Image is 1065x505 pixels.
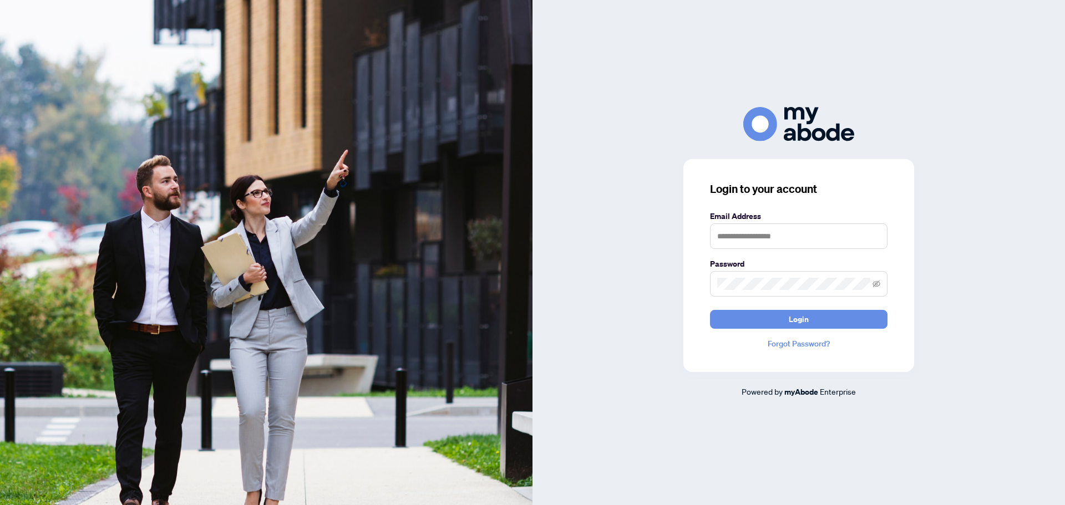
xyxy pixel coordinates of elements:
[710,338,887,350] a: Forgot Password?
[710,181,887,197] h3: Login to your account
[743,107,854,141] img: ma-logo
[710,310,887,329] button: Login
[710,210,887,222] label: Email Address
[784,386,818,398] a: myAbode
[710,258,887,270] label: Password
[820,386,856,396] span: Enterprise
[789,310,809,328] span: Login
[742,386,783,396] span: Powered by
[873,280,880,288] span: eye-invisible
